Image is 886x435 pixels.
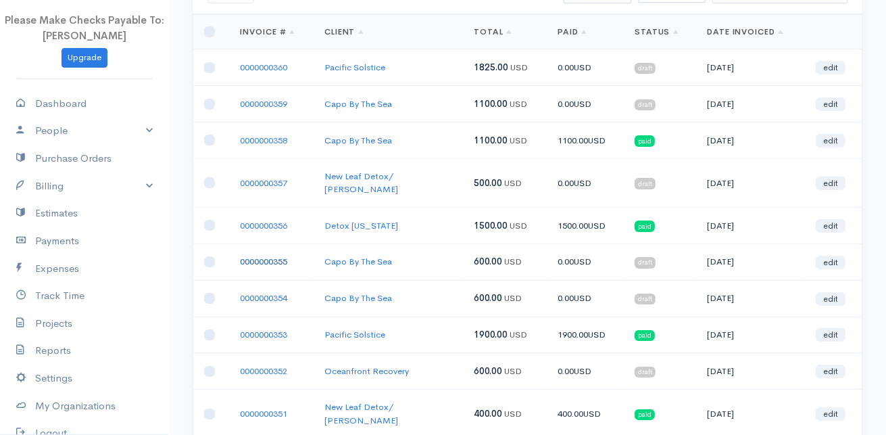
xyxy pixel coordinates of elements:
[574,177,591,189] span: USD
[816,365,845,378] a: edit
[816,219,845,233] a: edit
[510,220,527,231] span: USD
[635,99,656,110] span: draft
[574,256,591,267] span: USD
[635,178,656,189] span: draft
[504,365,522,377] span: USD
[474,292,502,304] span: 600.00
[510,62,528,73] span: USD
[547,49,624,86] td: 0.00
[588,135,606,146] span: USD
[474,365,502,377] span: 600.00
[696,49,805,86] td: [DATE]
[635,409,655,420] span: paid
[635,221,655,231] span: paid
[240,329,287,340] a: 0000000353
[558,26,587,37] a: Paid
[240,365,287,377] a: 0000000352
[547,317,624,353] td: 1900.00
[635,135,655,146] span: paid
[240,177,287,189] a: 0000000357
[474,329,508,340] span: 1900.00
[547,353,624,390] td: 0.00
[588,329,606,340] span: USD
[635,257,656,268] span: draft
[816,177,845,190] a: edit
[696,207,805,244] td: [DATE]
[696,353,805,390] td: [DATE]
[696,244,805,280] td: [DATE]
[816,134,845,147] a: edit
[240,62,287,73] a: 0000000360
[696,86,805,122] td: [DATE]
[816,328,845,342] a: edit
[635,26,679,37] a: Status
[474,62,508,73] span: 1825.00
[588,220,606,231] span: USD
[635,294,656,304] span: draft
[635,330,655,341] span: paid
[510,98,527,110] span: USD
[324,292,392,304] a: Capo By The Sea
[635,367,656,377] span: draft
[816,407,845,421] a: edit
[240,408,287,419] a: 0000000351
[816,97,845,111] a: edit
[474,135,508,146] span: 1100.00
[510,329,527,340] span: USD
[474,220,508,231] span: 1500.00
[240,135,287,146] a: 0000000358
[816,256,845,269] a: edit
[240,256,287,267] a: 0000000355
[547,244,624,280] td: 0.00
[547,158,624,207] td: 0.00
[547,86,624,122] td: 0.00
[504,256,522,267] span: USD
[474,408,502,419] span: 400.00
[5,14,164,42] span: Please Make Checks Payable To: [PERSON_NAME]
[583,408,601,419] span: USD
[635,63,656,74] span: draft
[574,365,591,377] span: USD
[696,317,805,353] td: [DATE]
[696,280,805,317] td: [DATE]
[504,177,522,189] span: USD
[324,329,385,340] a: Pacific Solstice
[510,135,527,146] span: USD
[324,170,398,196] a: New Leaf Detox/ [PERSON_NAME]
[696,158,805,207] td: [DATE]
[324,26,364,37] a: Client
[504,408,522,419] span: USD
[474,26,512,37] a: Total
[240,220,287,231] a: 0000000356
[707,26,783,37] a: Date Invoiced
[574,292,591,304] span: USD
[816,292,845,306] a: edit
[240,292,287,304] a: 0000000354
[324,256,392,267] a: Capo By The Sea
[240,98,287,110] a: 0000000359
[324,220,398,231] a: Detox [US_STATE]
[504,292,522,304] span: USD
[816,61,845,74] a: edit
[547,280,624,317] td: 0.00
[324,135,392,146] a: Capo By The Sea
[324,365,409,377] a: Oceanfront Recovery
[324,98,392,110] a: Capo By The Sea
[324,401,398,426] a: New Leaf Detox/ [PERSON_NAME]
[474,98,508,110] span: 1100.00
[547,207,624,244] td: 1500.00
[574,62,591,73] span: USD
[61,48,107,68] a: Upgrade
[574,98,591,110] span: USD
[474,256,502,267] span: 600.00
[474,177,502,189] span: 500.00
[324,62,385,73] a: Pacific Solstice
[240,26,295,37] a: Invoice #
[696,122,805,159] td: [DATE]
[547,122,624,159] td: 1100.00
